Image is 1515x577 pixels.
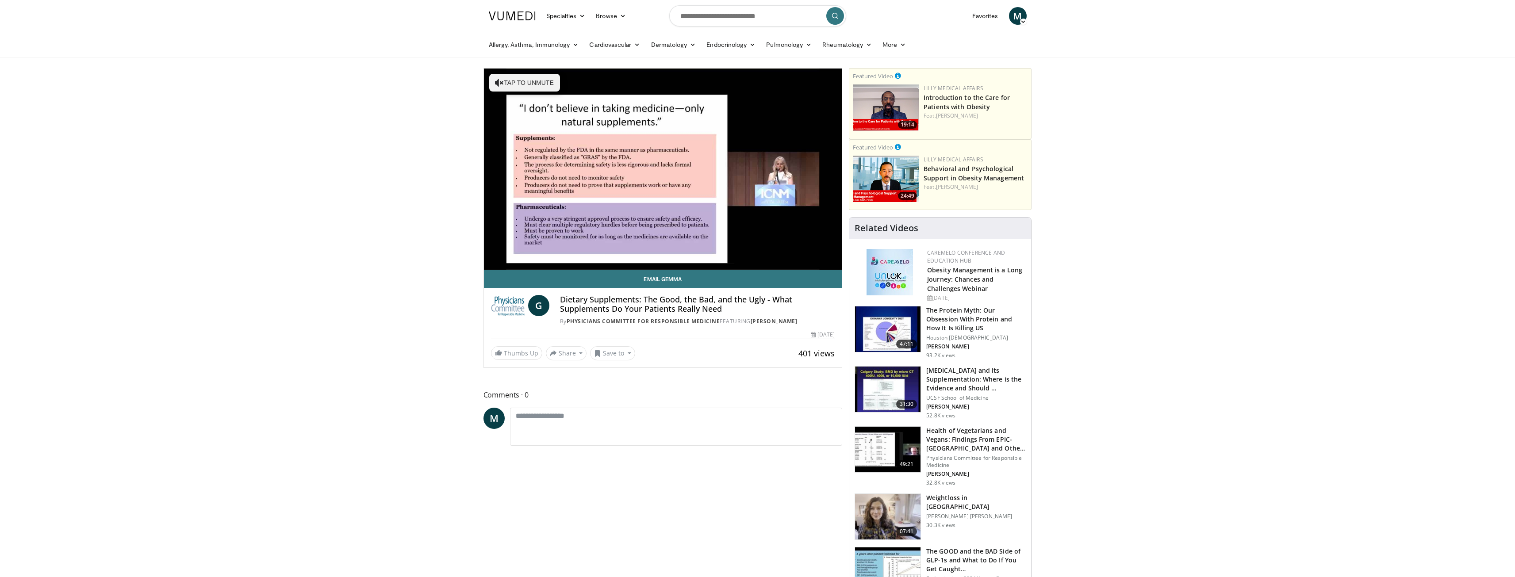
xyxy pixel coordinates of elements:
[926,493,1026,511] h3: Weightloss in [GEOGRAPHIC_DATA]
[853,84,919,131] img: acc2e291-ced4-4dd5-b17b-d06994da28f3.png.150x105_q85_crop-smart_upscale.png
[924,93,1010,111] a: Introduction to the Care for Patients with Obesity
[591,7,631,25] a: Browse
[761,36,817,53] a: Pulmonology
[798,348,835,359] span: 401 views
[646,36,702,53] a: Dermatology
[926,426,1026,453] h3: Health of Vegetarians and Vegans: Findings From EPIC-[GEOGRAPHIC_DATA] and Othe…
[927,266,1022,293] a: Obesity Management is a Long Journey: Chances and Challenges Webinar
[927,294,1024,302] div: [DATE]
[855,493,1026,540] a: 07:41 Weightloss in [GEOGRAPHIC_DATA] [PERSON_NAME] [PERSON_NAME] 30.3K views
[560,295,835,314] h4: Dietary Supplements: The Good, the Bad, and the Ugly - What Supplements Do Your Patients Really Need
[855,366,1026,419] a: 31:30 [MEDICAL_DATA] and its Supplementation: Where is the Evidence and Should … UCSF School of M...
[811,331,835,339] div: [DATE]
[567,317,720,325] a: Physicians Committee for Responsible Medicine
[483,389,843,401] span: Comments 0
[926,522,955,529] p: 30.3K views
[853,143,893,151] small: Featured Video
[541,7,591,25] a: Specialties
[584,36,645,53] a: Cardiovascular
[590,346,635,360] button: Save to
[926,394,1026,401] p: UCSF School of Medicine
[669,5,846,27] input: Search topics, interventions
[898,121,917,129] span: 19:14
[855,306,921,352] img: b7b8b05e-5021-418b-a89a-60a270e7cf82.150x105_q85_crop-smart_upscale.jpg
[898,192,917,200] span: 24:49
[926,547,1026,573] h3: The GOOD and the BAD Side of GLP-1s and What to Do If You Get Caught…
[926,513,1026,520] p: [PERSON_NAME] [PERSON_NAME]
[546,346,587,360] button: Share
[491,295,525,316] img: Physicians Committee for Responsible Medicine
[489,74,560,92] button: Tap to unmute
[936,112,978,119] a: [PERSON_NAME]
[924,164,1024,182] a: Behavioral and Psychological Support in Obesity Management
[855,367,921,413] img: 4bb25b40-905e-443e-8e37-83f056f6e86e.150x105_q85_crop-smart_upscale.jpg
[967,7,1004,25] a: Favorites
[877,36,911,53] a: More
[489,11,536,20] img: VuMedi Logo
[927,249,1005,264] a: CaReMeLO Conference and Education Hub
[855,426,1026,486] a: 49:21 Health of Vegetarians and Vegans: Findings From EPIC-[GEOGRAPHIC_DATA] and Othe… Physicians...
[560,317,835,325] div: By FEATURING
[751,317,798,325] a: [PERSON_NAME]
[926,455,1026,469] p: Physicians Committee for Responsible Medicine
[1009,7,1027,25] a: M
[924,183,1028,191] div: Feat.
[924,112,1028,120] div: Feat.
[926,366,1026,393] h3: [MEDICAL_DATA] and its Supplementation: Where is the Evidence and Should …
[483,36,584,53] a: Allergy, Asthma, Immunology
[926,343,1026,350] p: [PERSON_NAME]
[853,156,919,202] a: 24:49
[926,479,955,486] p: 32.8K views
[483,408,505,429] a: M
[926,412,955,419] p: 52.8K views
[853,156,919,202] img: ba3304f6-7838-4e41-9c0f-2e31ebde6754.png.150x105_q85_crop-smart_upscale.png
[528,295,549,316] a: G
[896,527,917,536] span: 07:41
[817,36,877,53] a: Rheumatology
[924,84,983,92] a: Lilly Medical Affairs
[896,460,917,469] span: 49:21
[926,306,1026,332] h3: The Protein Myth: Our Obsession With Protein and How It Is Killing US
[853,72,893,80] small: Featured Video
[926,470,1026,478] p: [PERSON_NAME]
[855,427,921,473] img: 606f2b51-b844-428b-aa21-8c0c72d5a896.150x105_q85_crop-smart_upscale.jpg
[855,306,1026,359] a: 47:11 The Protein Myth: Our Obsession With Protein and How It Is Killing US Houston [DEMOGRAPHIC_...
[926,352,955,359] p: 93.2K views
[896,340,917,348] span: 47:11
[926,403,1026,410] p: [PERSON_NAME]
[701,36,761,53] a: Endocrinology
[855,494,921,540] img: 9983fed1-7565-45be-8934-aef1103ce6e2.150x105_q85_crop-smart_upscale.jpg
[853,84,919,131] a: 19:14
[491,346,542,360] a: Thumbs Up
[867,249,913,295] img: 45df64a9-a6de-482c-8a90-ada250f7980c.png.150x105_q85_autocrop_double_scale_upscale_version-0.2.jpg
[484,69,842,270] video-js: Video Player
[924,156,983,163] a: Lilly Medical Affairs
[896,400,917,409] span: 31:30
[855,223,918,233] h4: Related Videos
[926,334,1026,341] p: Houston [DEMOGRAPHIC_DATA]
[484,270,842,288] a: Email Gemma
[936,183,978,191] a: [PERSON_NAME]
